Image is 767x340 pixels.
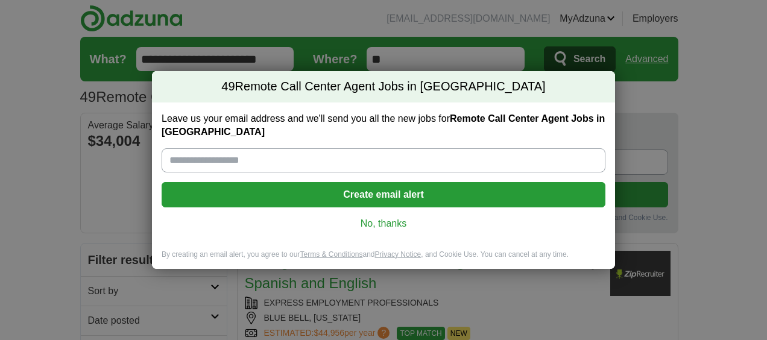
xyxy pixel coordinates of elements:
button: Create email alert [162,182,605,207]
label: Leave us your email address and we'll send you all the new jobs for [162,112,605,139]
a: No, thanks [171,217,596,230]
div: By creating an email alert, you agree to our and , and Cookie Use. You can cancel at any time. [152,250,615,269]
strong: Remote Call Center Agent Jobs in [GEOGRAPHIC_DATA] [162,113,605,137]
h2: Remote Call Center Agent Jobs in [GEOGRAPHIC_DATA] [152,71,615,102]
span: 49 [221,78,235,95]
a: Terms & Conditions [300,250,362,259]
a: Privacy Notice [375,250,421,259]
